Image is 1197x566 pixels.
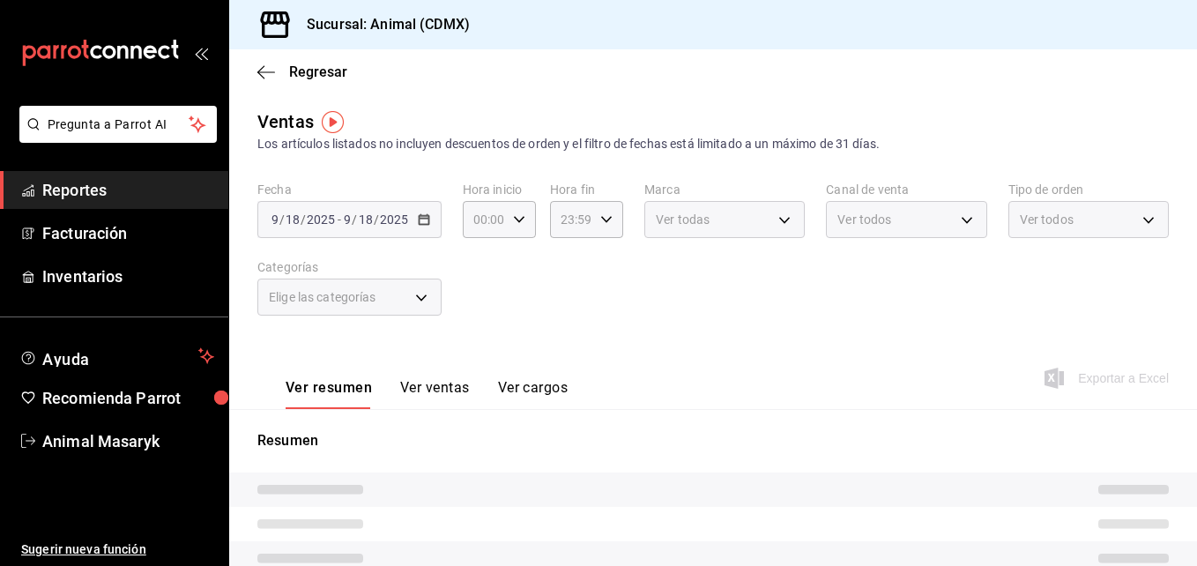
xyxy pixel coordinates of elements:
[379,212,409,227] input: ----
[293,14,470,35] h3: Sucursal: Animal (CDMX)
[837,211,891,228] span: Ver todos
[42,221,214,245] span: Facturación
[42,386,214,410] span: Recomienda Parrot
[463,183,536,196] label: Hora inicio
[498,379,569,409] button: Ver cargos
[48,115,190,134] span: Pregunta a Parrot AI
[21,540,214,559] span: Sugerir nueva función
[12,128,217,146] a: Pregunta a Parrot AI
[269,288,376,306] span: Elige las categorías
[400,379,470,409] button: Ver ventas
[286,379,568,409] div: navigation tabs
[257,183,442,196] label: Fecha
[322,111,344,133] img: Tooltip marker
[257,63,347,80] button: Regresar
[257,135,1169,153] div: Los artículos listados no incluyen descuentos de orden y el filtro de fechas está limitado a un m...
[19,106,217,143] button: Pregunta a Parrot AI
[42,178,214,202] span: Reportes
[826,183,986,196] label: Canal de venta
[42,264,214,288] span: Inventarios
[338,212,341,227] span: -
[289,63,347,80] span: Regresar
[257,430,1169,451] p: Resumen
[286,379,372,409] button: Ver resumen
[301,212,306,227] span: /
[343,212,352,227] input: --
[257,108,314,135] div: Ventas
[194,46,208,60] button: open_drawer_menu
[257,261,442,273] label: Categorías
[42,346,191,367] span: Ayuda
[352,212,357,227] span: /
[306,212,336,227] input: ----
[271,212,279,227] input: --
[656,211,710,228] span: Ver todas
[358,212,374,227] input: --
[1008,183,1169,196] label: Tipo de orden
[285,212,301,227] input: --
[374,212,379,227] span: /
[279,212,285,227] span: /
[1020,211,1074,228] span: Ver todos
[644,183,805,196] label: Marca
[42,429,214,453] span: Animal Masaryk
[550,183,623,196] label: Hora fin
